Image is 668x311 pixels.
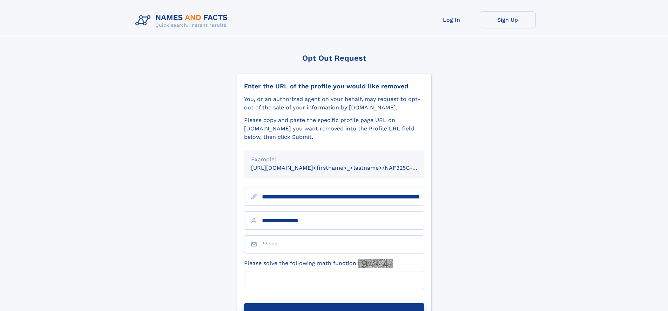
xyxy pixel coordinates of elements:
div: Please copy and paste the specific profile page URL on [DOMAIN_NAME] you want removed into the Pr... [244,116,424,141]
a: Log In [424,11,480,28]
div: Enter the URL of the profile you would like removed [244,82,424,90]
div: You, or an authorized agent on your behalf, may request to opt-out of the sale of your informatio... [244,95,424,112]
div: Example: [251,155,417,164]
img: Logo Names and Facts [133,11,234,30]
label: Please solve the following math function: [244,259,393,268]
div: Opt Out Request [237,54,432,62]
small: [URL][DOMAIN_NAME]<firstname>_<lastname>/NAF325G-xxxxxxxx [251,164,438,171]
a: Sign Up [480,11,536,28]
